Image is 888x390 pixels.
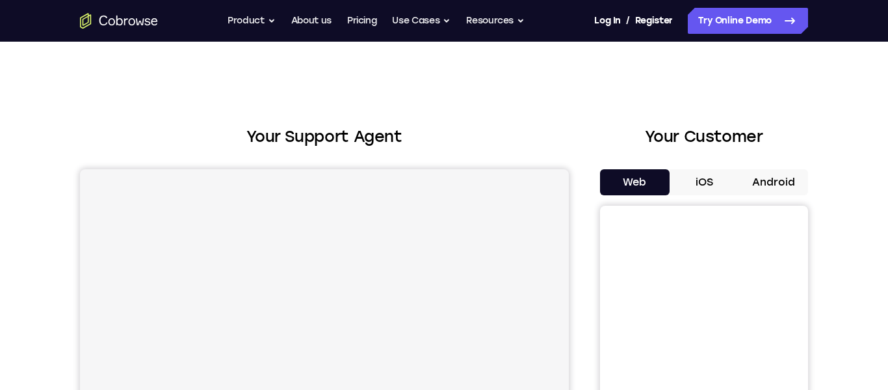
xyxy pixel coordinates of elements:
[228,8,276,34] button: Product
[635,8,673,34] a: Register
[600,169,670,195] button: Web
[670,169,739,195] button: iOS
[600,125,808,148] h2: Your Customer
[392,8,451,34] button: Use Cases
[291,8,332,34] a: About us
[80,125,569,148] h2: Your Support Agent
[738,169,808,195] button: Android
[466,8,525,34] button: Resources
[594,8,620,34] a: Log In
[80,13,158,29] a: Go to the home page
[626,13,630,29] span: /
[347,8,377,34] a: Pricing
[688,8,808,34] a: Try Online Demo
